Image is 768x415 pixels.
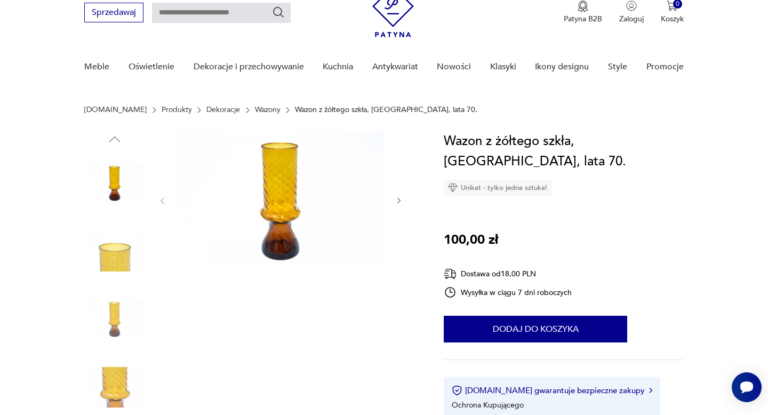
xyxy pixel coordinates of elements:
div: Unikat - tylko jedna sztuka! [444,180,551,196]
img: Zdjęcie produktu Wazon z żółtego szkła, Polska, lata 70. [84,221,145,282]
a: Oświetlenie [129,46,174,87]
a: Dekoracje i przechowywanie [194,46,304,87]
li: Ochrona Kupującego [452,400,524,410]
a: Dekoracje [206,106,240,114]
p: Wazon z żółtego szkła, [GEOGRAPHIC_DATA], lata 70. [295,106,477,114]
a: Style [608,46,627,87]
p: Zaloguj [619,14,644,24]
button: 0Koszyk [661,1,684,24]
a: Wazony [255,106,281,114]
button: Zaloguj [619,1,644,24]
h1: Wazon z żółtego szkła, [GEOGRAPHIC_DATA], lata 70. [444,131,683,172]
button: Szukaj [272,6,285,19]
a: [DOMAIN_NAME] [84,106,147,114]
a: Antykwariat [372,46,418,87]
iframe: Smartsupp widget button [732,372,762,402]
img: Zdjęcie produktu Wazon z żółtego szkła, Polska, lata 70. [84,289,145,349]
a: Kuchnia [323,46,353,87]
img: Zdjęcie produktu Wazon z żółtego szkła, Polska, lata 70. [84,153,145,213]
button: Dodaj do koszyka [444,316,627,342]
a: Ikona medaluPatyna B2B [564,1,602,24]
a: Klasyki [490,46,516,87]
a: Ikony designu [535,46,589,87]
div: Dostawa od 18,00 PLN [444,267,572,281]
a: Sprzedawaj [84,10,143,17]
img: Ikona koszyka [667,1,677,11]
p: 100,00 zł [444,230,498,250]
p: Patyna B2B [564,14,602,24]
img: Ikona diamentu [448,183,458,193]
img: Ikona strzałki w prawo [649,388,652,393]
a: Meble [84,46,109,87]
img: Ikona certyfikatu [452,385,462,396]
button: Sprzedawaj [84,3,143,22]
div: Wysyłka w ciągu 7 dni roboczych [444,286,572,299]
p: Koszyk [661,14,684,24]
a: Nowości [437,46,471,87]
img: Ikona dostawy [444,267,457,281]
img: Ikona medalu [578,1,588,12]
a: Produkty [162,106,192,114]
img: Zdjęcie produktu Wazon z żółtego szkła, Polska, lata 70. [178,131,383,268]
img: Ikonka użytkownika [626,1,637,11]
button: [DOMAIN_NAME] gwarantuje bezpieczne zakupy [452,385,652,396]
a: Promocje [646,46,684,87]
button: Patyna B2B [564,1,602,24]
